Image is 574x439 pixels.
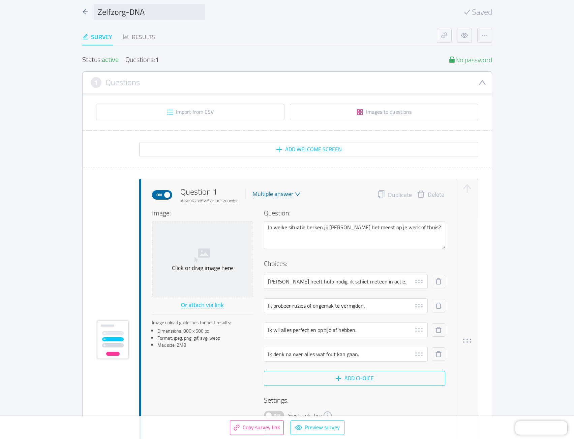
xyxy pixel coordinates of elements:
[139,142,478,157] button: icon: plusAdd Welcome screen
[291,420,344,435] button: icon: eyePreview survey
[288,411,322,419] span: Single selection
[157,335,253,342] li: Format: jpeg, png, gif, svg, webp
[157,342,253,349] li: Max size: 2MB
[449,56,455,63] i: icon: unlock
[432,323,445,337] button: icon: delete
[155,264,250,272] div: Click or drag image here
[412,190,449,200] button: icon: deleteDelete
[472,8,492,16] span: Saved
[157,328,253,335] li: Dimensions: 800 x 600 px
[82,34,88,40] i: icon: edit
[432,347,445,361] button: icon: delete
[125,56,159,63] div: Questions:
[478,78,486,87] i: icon: down
[154,191,164,199] span: On
[290,104,478,120] button: icon: appstoreImages to questions
[82,56,119,63] div: Status:
[152,319,253,326] div: Image upload guidelines for best results:
[181,300,224,311] button: Or attach via link
[264,395,445,405] h4: Settings:
[462,183,473,194] button: icon: arrow-up
[152,222,253,297] span: Click or drag image here
[324,411,332,419] i: icon: info-circle
[230,420,284,435] button: icon: linkCopy survey link
[94,4,205,20] input: Survey name
[155,53,159,66] div: 1
[82,32,112,41] div: Survey
[252,191,293,197] div: Multiple answer
[96,104,284,120] button: icon: unordered-listImport from CSV
[82,9,88,15] i: icon: arrow-left
[457,28,472,43] button: icon: eye
[102,53,119,66] span: active
[123,32,155,41] div: Results
[272,411,282,420] span: Off
[82,7,88,16] div: icon: arrow-left
[377,190,412,200] button: icon: copyDuplicate
[477,28,492,43] button: icon: ellipsis
[152,208,253,218] h4: Image:
[449,56,492,63] div: No password
[264,208,445,218] h4: Question:
[432,275,445,288] button: icon: delete
[264,259,445,269] h4: Choices:
[515,421,567,435] iframe: Chatra live chat
[180,186,239,204] div: Question 1
[105,79,140,86] h3: Questions
[123,34,129,40] i: icon: bar-chart
[264,371,445,386] button: icon: plusAdd choice
[94,79,98,86] span: 1
[180,198,239,204] div: id: 6896230f65f529001260ed86
[437,28,452,43] button: icon: link
[464,9,471,15] i: icon: check
[295,191,301,197] i: icon: down
[432,299,445,312] button: icon: delete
